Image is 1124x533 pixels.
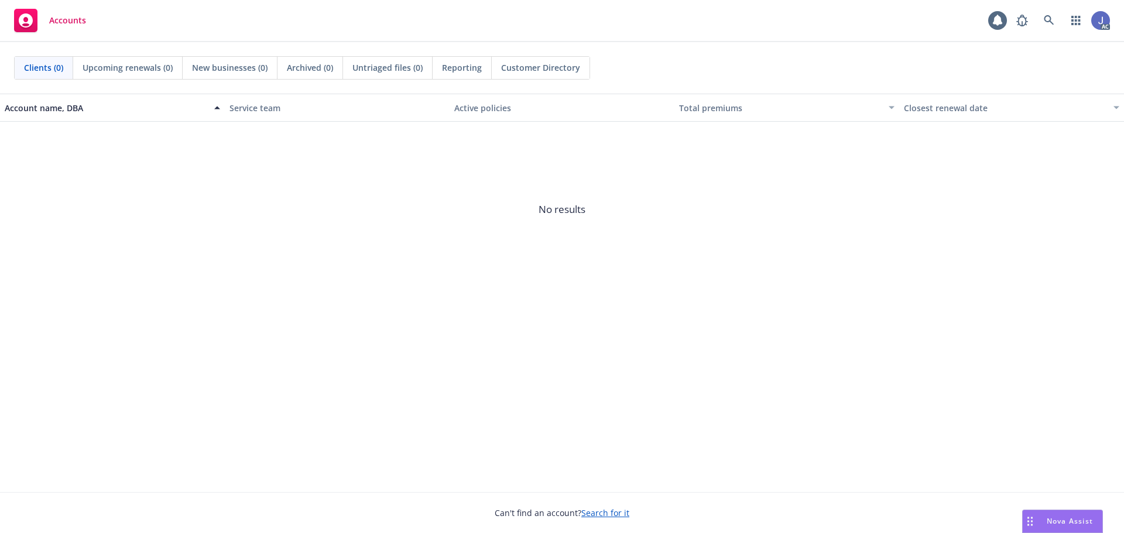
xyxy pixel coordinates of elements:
div: Total premiums [679,102,882,114]
button: Active policies [450,94,674,122]
span: Nova Assist [1047,516,1093,526]
button: Nova Assist [1022,510,1103,533]
span: Accounts [49,16,86,25]
div: Service team [229,102,445,114]
a: Switch app [1064,9,1088,32]
span: Clients (0) [24,61,63,74]
span: Archived (0) [287,61,333,74]
div: Account name, DBA [5,102,207,114]
a: Report a Bug [1010,9,1034,32]
div: Closest renewal date [904,102,1106,114]
img: photo [1091,11,1110,30]
span: New businesses (0) [192,61,268,74]
button: Service team [225,94,450,122]
div: Active policies [454,102,670,114]
span: Customer Directory [501,61,580,74]
a: Search [1037,9,1061,32]
span: Untriaged files (0) [352,61,423,74]
button: Closest renewal date [899,94,1124,122]
a: Search for it [581,507,629,518]
div: Drag to move [1023,510,1037,532]
a: Accounts [9,4,91,37]
span: Upcoming renewals (0) [83,61,173,74]
span: Reporting [442,61,482,74]
span: Can't find an account? [495,507,629,519]
button: Total premiums [674,94,899,122]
